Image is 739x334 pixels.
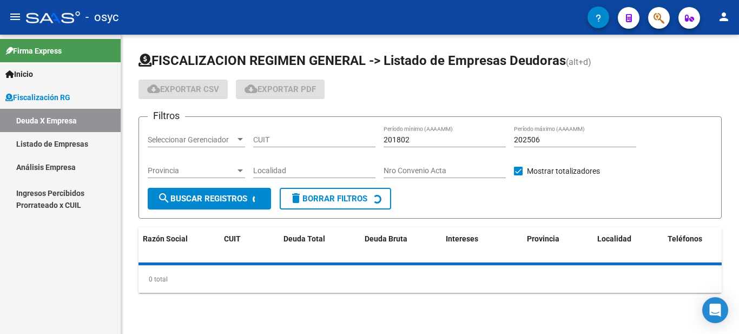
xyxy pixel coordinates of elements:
span: Inicio [5,68,33,80]
span: Exportar CSV [147,84,219,94]
span: Buscar Registros [157,194,247,204]
datatable-header-cell: Provincia [523,227,593,263]
button: Exportar PDF [236,80,325,99]
span: (alt+d) [566,57,591,67]
datatable-header-cell: Deuda Total [279,227,360,263]
button: Exportar CSV [138,80,228,99]
span: Firma Express [5,45,62,57]
datatable-header-cell: Localidad [593,227,663,263]
span: FISCALIZACION REGIMEN GENERAL -> Listado de Empresas Deudoras [138,53,566,68]
button: Borrar Filtros [280,188,391,209]
datatable-header-cell: Deuda Bruta [360,227,441,263]
span: Seleccionar Gerenciador [148,135,235,145]
mat-icon: cloud_download [245,82,258,95]
datatable-header-cell: CUIT [220,227,279,263]
span: Localidad [597,234,631,243]
span: Razón Social [143,234,188,243]
div: 0 total [138,266,722,293]
span: Deuda Bruta [365,234,407,243]
span: Intereses [446,234,478,243]
span: Mostrar totalizadores [527,165,600,178]
mat-icon: cloud_download [147,82,160,95]
button: Buscar Registros [148,188,271,209]
datatable-header-cell: Razón Social [138,227,220,263]
span: Exportar PDF [245,84,316,94]
span: CUIT [224,234,241,243]
mat-icon: delete [289,192,302,205]
span: Deuda Total [283,234,325,243]
mat-icon: menu [9,10,22,23]
div: Open Intercom Messenger [702,297,728,323]
span: - osyc [85,5,119,29]
datatable-header-cell: Intereses [441,227,523,263]
span: Borrar Filtros [289,194,367,204]
span: Provincia [527,234,559,243]
span: Teléfonos [668,234,702,243]
span: Provincia [148,166,235,175]
mat-icon: person [717,10,730,23]
h3: Filtros [148,108,185,123]
span: Fiscalización RG [5,91,70,103]
mat-icon: search [157,192,170,205]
